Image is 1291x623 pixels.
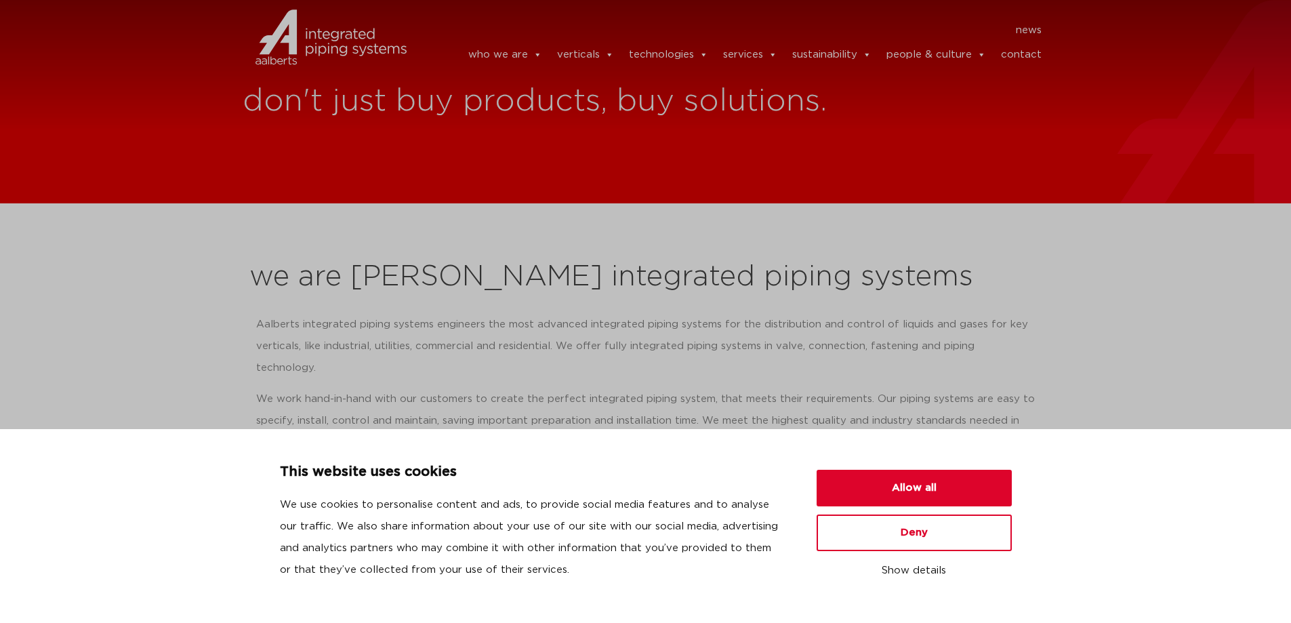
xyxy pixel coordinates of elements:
[1001,41,1042,68] a: contact
[817,559,1012,582] button: Show details
[557,41,614,68] a: verticals
[817,515,1012,551] button: Deny
[256,388,1036,454] p: We work hand-in-hand with our customers to create the perfect integrated piping system, that meet...
[427,20,1042,41] nav: Menu
[886,41,986,68] a: people & culture
[256,314,1036,379] p: Aalberts integrated piping systems engineers the most advanced integrated piping systems for the ...
[629,41,708,68] a: technologies
[468,41,542,68] a: who we are
[280,462,784,483] p: This website uses cookies
[249,261,1042,294] h2: we are [PERSON_NAME] integrated piping systems
[817,470,1012,506] button: Allow all
[280,494,784,581] p: We use cookies to personalise content and ads, to provide social media features and to analyse ou...
[723,41,777,68] a: services
[792,41,872,68] a: sustainability
[1016,20,1042,41] a: news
